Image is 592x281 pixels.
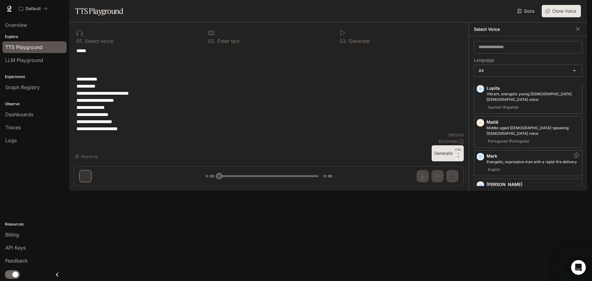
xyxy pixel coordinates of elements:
[487,159,580,165] p: Energetic, expressive man with a rapid-fire delivery
[487,85,580,91] p: Lupita
[455,148,461,155] p: CTRL +
[216,39,240,43] p: Enter text
[487,138,530,145] span: Portuguese (Português)
[455,148,461,159] p: ⏎
[474,58,494,62] p: Language
[75,5,123,17] h1: TTS Playground
[487,125,580,136] p: Middle-aged Portuguese-speaking female voice
[339,39,347,43] p: 0 3 .
[16,2,50,15] button: All workspaces
[208,39,216,43] p: 0 2 .
[474,65,582,76] div: All
[516,5,537,17] a: Docs
[347,39,370,43] p: Generate
[487,166,501,173] span: English
[487,104,520,111] span: Spanish (Español)
[573,153,580,158] button: Copy Voice ID
[74,151,100,161] button: Shortcuts
[571,260,586,275] iframe: Intercom live chat
[487,91,580,102] p: Vibrant, energetic young Spanish-speaking female voice
[487,153,580,159] p: Mark
[487,119,580,125] p: Maitê
[542,5,581,17] button: Clone Voice
[487,181,580,188] p: [PERSON_NAME]
[83,39,113,43] p: Select voice
[26,6,41,11] p: Default
[432,145,464,161] button: GenerateCTRL +⏎
[76,39,83,43] p: 0 1 .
